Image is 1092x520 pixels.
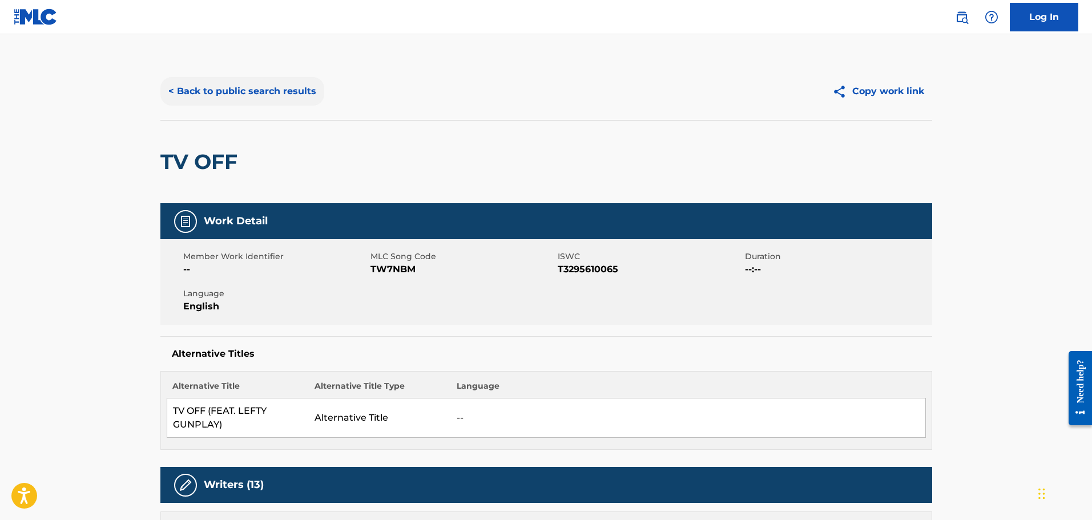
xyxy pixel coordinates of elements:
img: Copy work link [832,84,852,99]
td: TV OFF (FEAT. LEFTY GUNPLAY) [167,398,309,438]
h5: Alternative Titles [172,348,921,360]
span: MLC Song Code [370,251,555,263]
h5: Work Detail [204,215,268,228]
span: Member Work Identifier [183,251,368,263]
span: T3295610065 [558,263,742,276]
div: Drag [1038,477,1045,511]
div: Help [980,6,1003,29]
span: ISWC [558,251,742,263]
iframe: Resource Center [1060,342,1092,434]
span: TW7NBM [370,263,555,276]
span: Duration [745,251,929,263]
td: Alternative Title [309,398,451,438]
img: MLC Logo [14,9,58,25]
a: Log In [1010,3,1078,31]
h2: TV OFF [160,149,243,175]
img: Writers [179,478,192,492]
span: --:-- [745,263,929,276]
th: Alternative Title [167,380,309,398]
span: English [183,300,368,313]
iframe: Chat Widget [1035,465,1092,520]
span: -- [183,263,368,276]
h5: Writers (13) [204,478,264,491]
a: Public Search [950,6,973,29]
button: < Back to public search results [160,77,324,106]
img: search [955,10,969,24]
img: Work Detail [179,215,192,228]
th: Language [451,380,925,398]
span: Language [183,288,368,300]
img: help [985,10,998,24]
button: Copy work link [824,77,932,106]
th: Alternative Title Type [309,380,451,398]
td: -- [451,398,925,438]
